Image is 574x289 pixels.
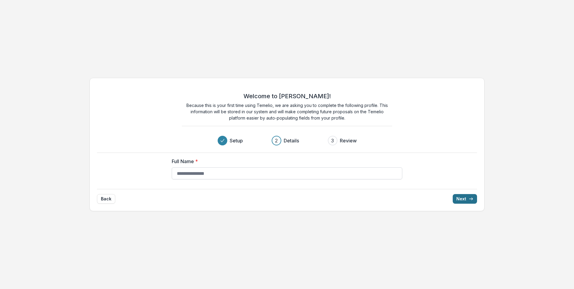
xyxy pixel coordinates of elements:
label: Full Name [172,158,399,165]
h3: Details [284,137,299,144]
button: Next [453,194,477,204]
h2: Welcome to [PERSON_NAME]! [243,93,331,100]
p: Because this is your first time using Temelio, we are asking you to complete the following profil... [182,102,392,121]
div: Progress [218,136,357,145]
div: 3 [331,137,334,144]
h3: Setup [230,137,243,144]
h3: Review [340,137,357,144]
button: Back [97,194,115,204]
div: 2 [275,137,278,144]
